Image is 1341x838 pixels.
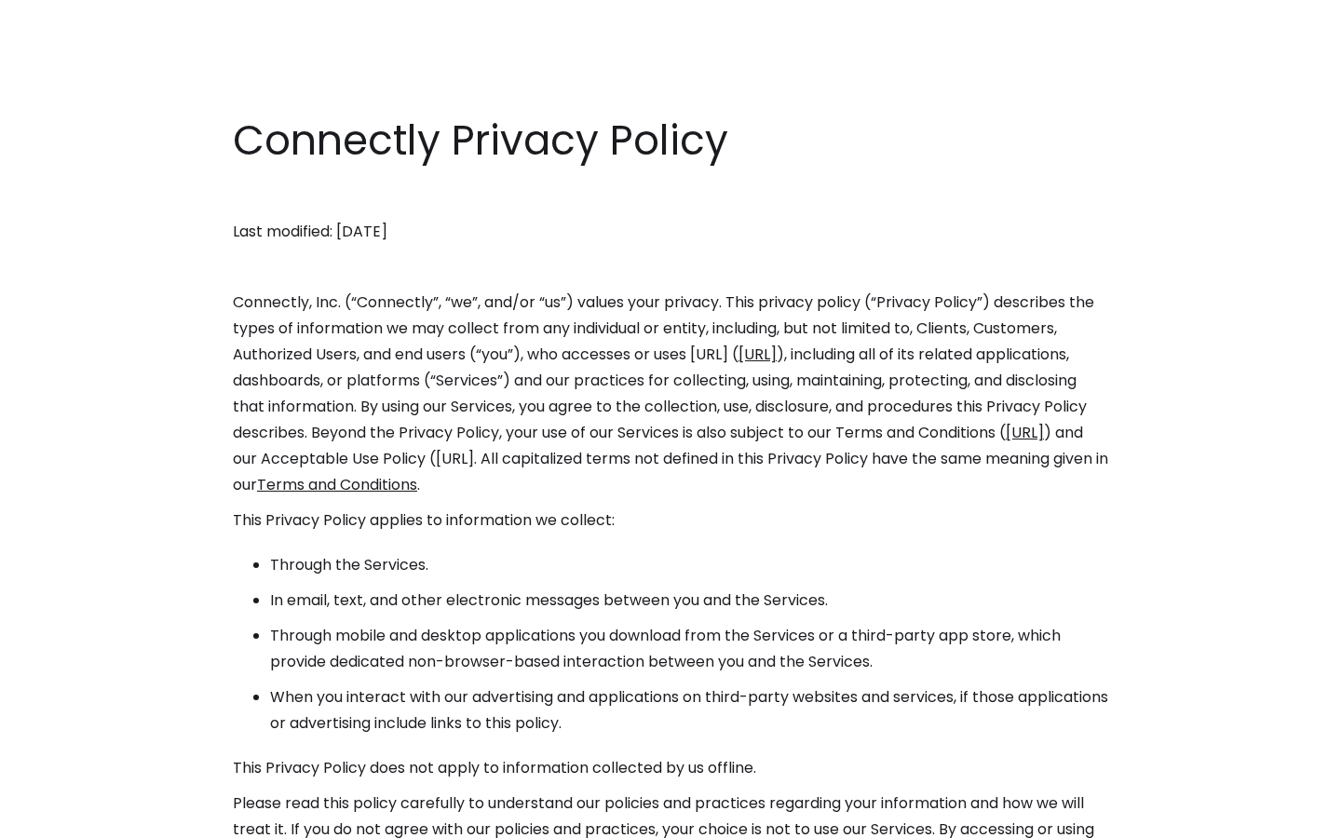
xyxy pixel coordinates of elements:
[37,805,112,831] ul: Language list
[233,290,1108,498] p: Connectly, Inc. (“Connectly”, “we”, and/or “us”) values your privacy. This privacy policy (“Priva...
[270,552,1108,578] li: Through the Services.
[233,254,1108,280] p: ‍
[270,623,1108,675] li: Through mobile and desktop applications you download from the Services or a third-party app store...
[233,183,1108,209] p: ‍
[233,507,1108,534] p: This Privacy Policy applies to information we collect:
[270,684,1108,737] li: When you interact with our advertising and applications on third-party websites and services, if ...
[233,112,1108,169] h1: Connectly Privacy Policy
[738,344,777,365] a: [URL]
[19,804,112,831] aside: Language selected: English
[1006,422,1044,443] a: [URL]
[270,588,1108,614] li: In email, text, and other electronic messages between you and the Services.
[257,474,417,495] a: Terms and Conditions
[233,755,1108,781] p: This Privacy Policy does not apply to information collected by us offline.
[233,219,1108,245] p: Last modified: [DATE]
